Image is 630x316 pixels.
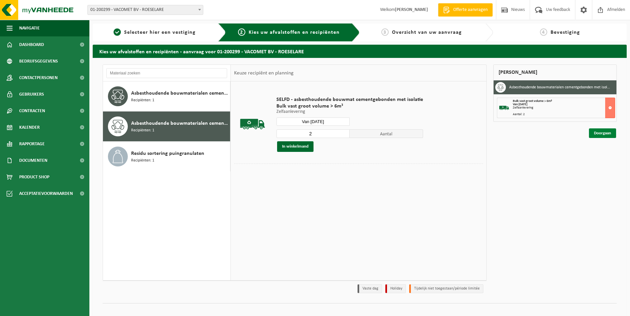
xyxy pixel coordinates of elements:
span: Bulk vast groot volume > 6m³ [513,99,552,103]
span: Recipiënten: 1 [131,127,154,134]
strong: Van [DATE] [513,103,527,106]
span: Kalender [19,119,40,136]
span: Gebruikers [19,86,44,103]
button: Residu sortering puingranulaten Recipiënten: 1 [103,142,230,171]
button: In winkelmand [277,141,314,152]
div: Zelfaanlevering [513,106,615,110]
span: Overzicht van uw aanvraag [392,30,462,35]
span: Bulk vast groot volume > 6m³ [276,103,423,110]
span: Offerte aanvragen [452,7,489,13]
div: Keuze recipiënt en planning [231,65,297,81]
span: Rapportage [19,136,45,152]
span: Documenten [19,152,47,169]
span: 01-200299 - VACOMET BV - ROESELARE [87,5,203,15]
span: Navigatie [19,20,40,36]
span: 01-200299 - VACOMET BV - ROESELARE [88,5,203,15]
span: SELFD - asbesthoudende bouwmat cementgebonden met isolatie [276,96,423,103]
h3: Asbesthoudende bouwmaterialen cementgebonden met isolatie(hechtgebonden) [509,82,611,93]
li: Holiday [385,284,406,293]
span: Acceptatievoorwaarden [19,185,73,202]
strong: [PERSON_NAME] [395,7,428,12]
span: Asbesthoudende bouwmaterialen cementgebonden (hechtgebonden) [131,89,228,97]
span: 3 [381,28,389,36]
h2: Kies uw afvalstoffen en recipiënten - aanvraag voor 01-200299 - VACOMET BV - ROESELARE [93,45,627,58]
input: Materiaal zoeken [106,68,227,78]
span: Recipiënten: 1 [131,97,154,104]
p: Zelfaanlevering [276,110,423,114]
a: Doorgaan [589,128,616,138]
span: Residu sortering puingranulaten [131,150,204,158]
a: Offerte aanvragen [438,3,493,17]
span: 1 [114,28,121,36]
span: Recipiënten: 1 [131,158,154,164]
span: Selecteer hier een vestiging [124,30,196,35]
button: Asbesthoudende bouwmaterialen cementgebonden (hechtgebonden) Recipiënten: 1 [103,81,230,112]
div: Aantal: 2 [513,113,615,116]
input: Selecteer datum [276,117,350,126]
div: [PERSON_NAME] [493,65,617,80]
span: Contactpersonen [19,69,58,86]
button: Asbesthoudende bouwmaterialen cementgebonden met isolatie(hechtgebonden) Recipiënten: 1 [103,112,230,142]
a: 1Selecteer hier een vestiging [96,28,213,36]
li: Tijdelijk niet toegestaan/période limitée [409,284,483,293]
span: 4 [540,28,547,36]
span: Product Shop [19,169,49,185]
span: Bevestiging [551,30,580,35]
span: Dashboard [19,36,44,53]
li: Vaste dag [358,284,382,293]
span: Aantal [350,129,423,138]
span: Bedrijfsgegevens [19,53,58,69]
span: 2 [238,28,245,36]
span: Contracten [19,103,45,119]
span: Asbesthoudende bouwmaterialen cementgebonden met isolatie(hechtgebonden) [131,119,228,127]
span: Kies uw afvalstoffen en recipiënten [249,30,340,35]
